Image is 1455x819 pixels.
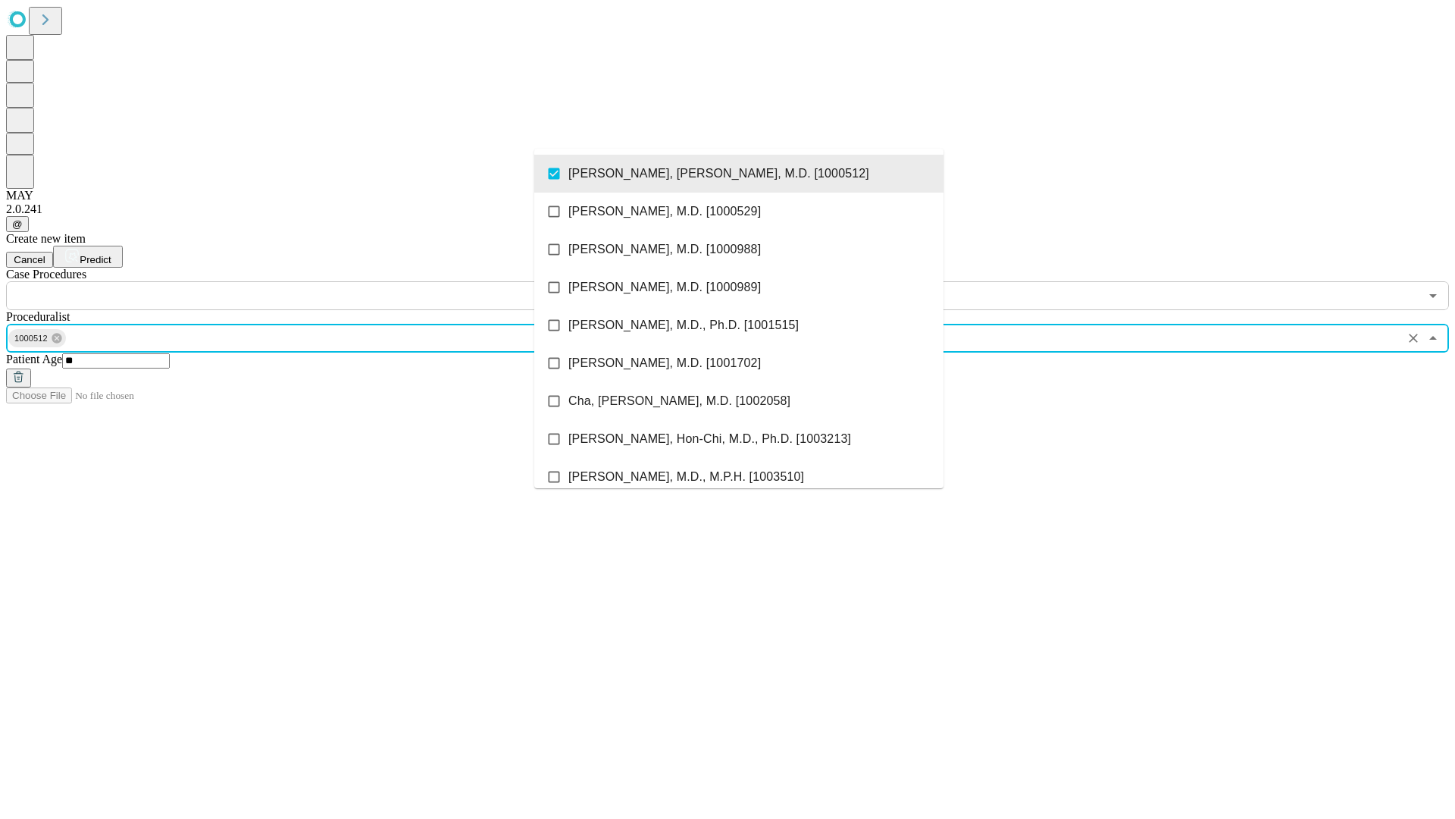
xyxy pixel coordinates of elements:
[8,330,54,347] span: 1000512
[6,232,86,245] span: Create new item
[568,202,761,221] span: [PERSON_NAME], M.D. [1000529]
[80,254,111,265] span: Predict
[1422,328,1444,349] button: Close
[568,316,799,334] span: [PERSON_NAME], M.D., Ph.D. [1001515]
[6,252,53,268] button: Cancel
[6,189,1449,202] div: MAY
[6,216,29,232] button: @
[568,354,761,372] span: [PERSON_NAME], M.D. [1001702]
[8,329,66,347] div: 1000512
[568,278,761,297] span: [PERSON_NAME], M.D. [1000989]
[53,246,123,268] button: Predict
[568,430,851,448] span: [PERSON_NAME], Hon-Chi, M.D., Ph.D. [1003213]
[6,310,70,323] span: Proceduralist
[6,268,86,281] span: Scheduled Procedure
[12,218,23,230] span: @
[568,392,790,410] span: Cha, [PERSON_NAME], M.D. [1002058]
[568,165,869,183] span: [PERSON_NAME], [PERSON_NAME], M.D. [1000512]
[1422,285,1444,306] button: Open
[6,202,1449,216] div: 2.0.241
[568,240,761,259] span: [PERSON_NAME], M.D. [1000988]
[14,254,45,265] span: Cancel
[6,353,62,366] span: Patient Age
[1403,328,1424,349] button: Clear
[568,468,804,486] span: [PERSON_NAME], M.D., M.P.H. [1003510]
